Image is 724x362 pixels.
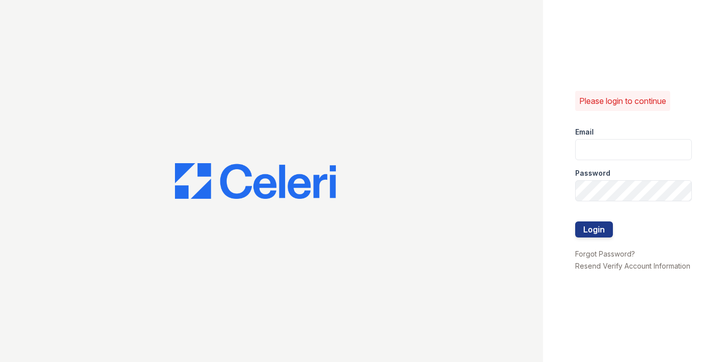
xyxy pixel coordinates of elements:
[175,163,336,199] img: CE_Logo_Blue-a8612792a0a2168367f1c8372b55b34899dd931a85d93a1a3d3e32e68fde9ad4.png
[575,250,635,258] a: Forgot Password?
[575,262,690,270] a: Resend Verify Account Information
[575,221,613,237] button: Login
[575,168,610,178] label: Password
[575,127,594,137] label: Email
[579,95,666,107] p: Please login to continue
